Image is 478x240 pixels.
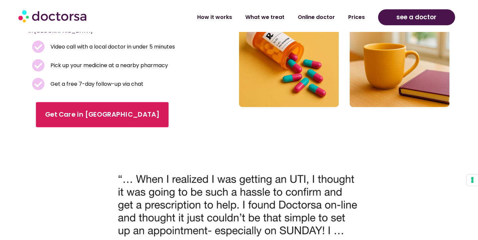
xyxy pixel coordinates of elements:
a: see a doctor [378,9,455,25]
span: Get Care in [GEOGRAPHIC_DATA] [45,110,159,119]
a: What we treat [239,10,291,25]
span: see a doctor [396,12,437,23]
span: Pick up your medicine at a nearby pharmacy [49,61,168,70]
button: Your consent preferences for tracking technologies [467,175,478,186]
a: Prices [342,10,371,25]
span: Video call with a local doctor in under 5 minutes [49,42,175,52]
span: Get a free 7-day follow-up via chat [49,79,143,89]
nav: Menu [126,10,371,25]
a: Online doctor [291,10,342,25]
a: How it works [191,10,239,25]
a: Get Care in [GEOGRAPHIC_DATA] [36,102,169,127]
